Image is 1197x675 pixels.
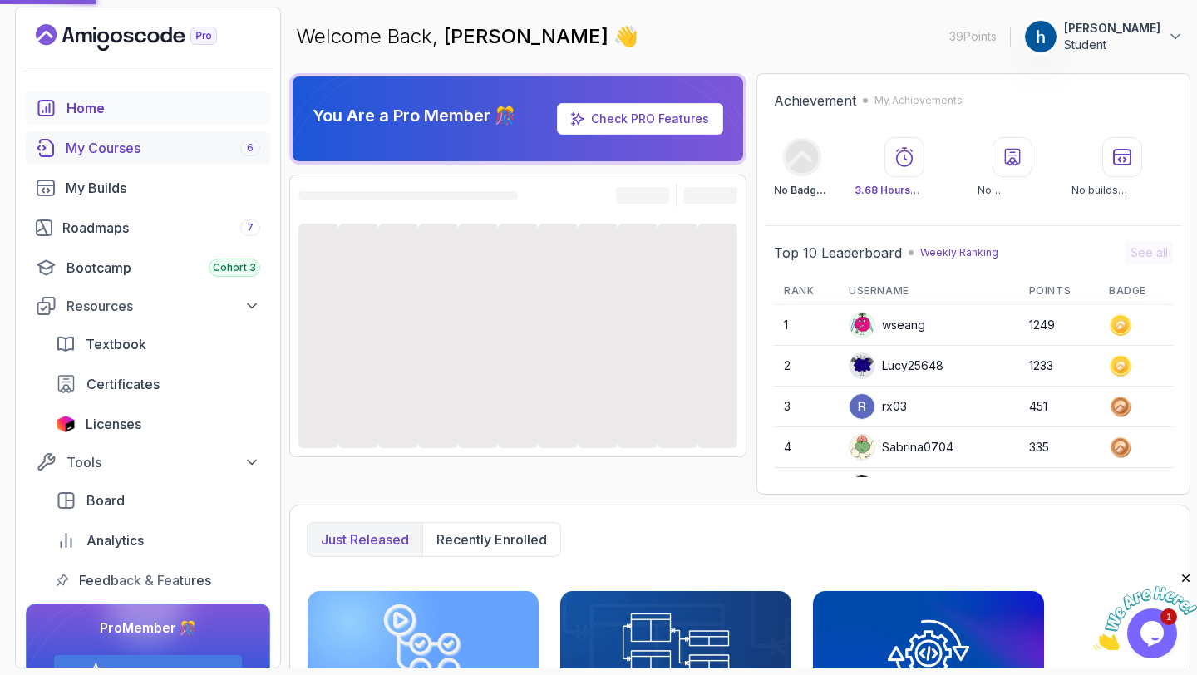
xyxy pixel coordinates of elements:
[313,104,515,127] p: You Are a Pro Member 🎊
[850,475,874,500] img: user profile image
[850,313,874,337] img: default monster avatar
[26,211,270,244] a: roadmaps
[774,427,839,468] td: 4
[26,251,270,284] a: bootcamp
[46,524,270,557] a: analytics
[247,221,254,234] span: 7
[86,334,146,354] span: Textbook
[855,184,954,197] p: Watched
[66,258,260,278] div: Bootcamp
[308,523,422,556] button: Just released
[774,278,839,305] th: Rank
[920,246,998,259] p: Weekly Ranking
[26,91,270,125] a: home
[86,374,160,394] span: Certificates
[855,184,919,196] span: 3.68 Hours
[850,394,874,419] img: user profile image
[1019,468,1099,509] td: 294
[774,184,831,197] p: No Badge :(
[849,434,953,461] div: Sabrina0704
[1019,305,1099,346] td: 1249
[26,447,270,477] button: Tools
[66,296,260,316] div: Resources
[66,178,260,198] div: My Builds
[66,138,260,158] div: My Courses
[591,111,709,126] a: Check PRO Features
[444,24,613,48] span: [PERSON_NAME]
[774,468,839,509] td: 5
[86,490,125,510] span: Board
[1019,278,1099,305] th: Points
[978,184,1048,197] p: No certificates
[66,452,260,472] div: Tools
[849,393,907,420] div: rx03
[1126,241,1173,264] button: See all
[1025,21,1057,52] img: user profile image
[1019,387,1099,427] td: 451
[26,131,270,165] a: courses
[874,94,963,107] p: My Achievements
[1071,184,1173,197] p: No builds completed
[839,278,1019,305] th: Username
[1019,427,1099,468] td: 335
[213,261,256,274] span: Cohort 3
[1064,20,1160,37] p: [PERSON_NAME]
[949,28,997,45] p: 39 Points
[62,218,260,238] div: Roadmaps
[436,530,547,549] p: Recently enrolled
[26,291,270,321] button: Resources
[46,367,270,401] a: certificates
[247,141,254,155] span: 6
[1019,346,1099,387] td: 1233
[36,24,255,51] a: Landing page
[86,414,141,434] span: Licenses
[1064,37,1160,53] p: Student
[46,328,270,361] a: textbook
[557,103,723,135] a: Check PRO Features
[296,23,638,50] p: Welcome Back,
[849,352,943,379] div: Lucy25648
[774,305,839,346] td: 1
[56,416,76,432] img: jetbrains icon
[613,23,638,50] span: 👋
[849,475,940,501] div: VankataSz
[849,312,925,338] div: wseang
[46,407,270,441] a: licenses
[46,484,270,517] a: board
[26,171,270,204] a: builds
[79,570,211,590] span: Feedback & Features
[850,353,874,378] img: default monster avatar
[850,435,874,460] img: default monster avatar
[774,387,839,427] td: 3
[66,98,260,118] div: Home
[86,530,144,550] span: Analytics
[1099,278,1173,305] th: Badge
[321,530,409,549] p: Just released
[1094,571,1197,650] iframe: chat widget
[1024,20,1184,53] button: user profile image[PERSON_NAME]Student
[46,564,270,597] a: feedback
[774,91,856,111] h2: Achievement
[422,523,560,556] button: Recently enrolled
[774,243,902,263] h2: Top 10 Leaderboard
[774,346,839,387] td: 2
